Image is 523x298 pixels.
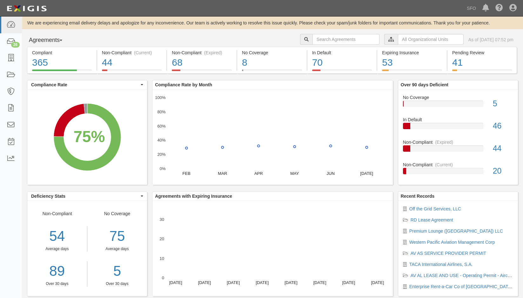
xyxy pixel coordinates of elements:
text: [DATE] [371,280,384,285]
a: Non-Compliant(Expired)68 [167,70,237,75]
span: Compliance Rate [31,82,139,88]
input: Search Agreements [312,34,379,45]
div: 365 [32,56,92,70]
div: 5 [488,98,518,109]
a: Off the Grid Services, LLC [409,206,461,211]
div: Expiring Insurance [382,50,442,56]
b: Agreements with Expiring Insurance [155,194,232,199]
i: Help Center - Complianz [495,4,503,12]
a: Enterprise Rent-a-Car Co of [GEOGRAPHIC_DATA], LLC [409,284,523,289]
div: Over 30 days [92,281,143,287]
div: No Coverage [398,94,518,101]
text: 100% [155,95,166,100]
text: 0 [162,275,164,280]
div: No Coverage [242,50,302,56]
div: Pending Review [452,50,512,56]
div: (Current) [134,50,152,56]
b: Compliance Rate by Month [155,82,212,87]
text: [DATE] [313,280,326,285]
text: 60% [158,123,166,128]
div: Average days [27,246,87,252]
a: AV AS SERVICE PROVIDER PERMIT [411,251,486,256]
a: No Coverage5 [403,94,513,117]
text: APR [254,171,263,176]
div: Average days [92,246,143,252]
div: 53 [382,56,442,70]
b: Recent Records [401,194,435,199]
div: (Current) [435,162,453,168]
div: (Expired) [204,50,222,56]
svg: A chart. [152,89,393,185]
a: 5 [92,261,143,281]
text: 30 [160,217,164,222]
text: [DATE] [256,280,269,285]
div: 26 [11,42,20,48]
a: RD Lease Agreement [411,217,453,222]
a: Premium Lounge ([GEOGRAPHIC_DATA]) LLC [409,228,503,234]
a: Non-Compliant(Expired)44 [403,139,513,162]
a: Non-Compliant(Current)44 [97,70,167,75]
text: 20% [158,152,166,157]
text: [DATE] [227,280,240,285]
text: MAY [290,171,299,176]
a: SFO [464,2,479,15]
button: Agreements [27,34,75,47]
div: 44 [102,56,162,70]
div: 75% [74,125,105,148]
div: Compliant [32,50,92,56]
a: TACA International Airlines, S.A. [409,262,473,267]
a: Expiring Insurance53 [377,70,447,75]
text: 40% [158,138,166,142]
text: [DATE] [285,280,298,285]
div: No Coverage [87,210,147,287]
text: 80% [158,109,166,114]
a: Non-Compliant(Current)20 [403,162,513,179]
svg: A chart. [152,201,393,296]
svg: A chart. [27,89,147,185]
div: 20 [488,165,518,177]
div: Non-Compliant (Expired) [172,50,232,56]
button: Compliance Rate [27,80,147,89]
div: As of [DATE] 07:52 pm [468,36,513,43]
text: JUN [327,171,335,176]
input: All Organizational Units [398,34,464,45]
div: Non-Compliant [398,162,518,168]
a: In Default46 [403,116,513,139]
b: Over 90 days Deficient [401,82,448,87]
div: 46 [488,120,518,132]
div: 44 [488,143,518,154]
span: Deficiency Stats [31,193,139,199]
div: Non-Compliant [27,210,87,287]
img: logo-5460c22ac91f19d4615b14bd174203de0afe785f0fc80cf4dbbc73dc1793850b.png [5,3,49,14]
a: Compliant365 [27,70,97,75]
div: We are experiencing email delivery delays and apologize for any inconvenience. Our team is active... [22,20,523,26]
div: 75 [92,226,143,246]
text: 0% [160,166,166,171]
text: MAR [218,171,227,176]
text: 20 [160,236,164,241]
text: [DATE] [360,171,373,176]
a: No Coverage8 [237,70,307,75]
text: [DATE] [198,280,211,285]
div: In Default [398,116,518,123]
div: Over 30 days [27,281,87,287]
button: Deficiency Stats [27,192,147,201]
div: 68 [172,56,232,70]
div: Non-Compliant [398,139,518,145]
text: 10 [160,256,164,261]
div: 41 [452,56,512,70]
a: Pending Review41 [447,70,517,75]
a: 89 [27,261,87,281]
div: In Default [312,50,372,56]
text: [DATE] [169,280,182,285]
div: 54 [27,226,87,246]
div: (Expired) [435,139,453,145]
a: Western Pacific Aviation Management Corp [409,240,495,245]
div: 8 [242,56,302,70]
text: FEB [183,171,191,176]
text: [DATE] [342,280,355,285]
